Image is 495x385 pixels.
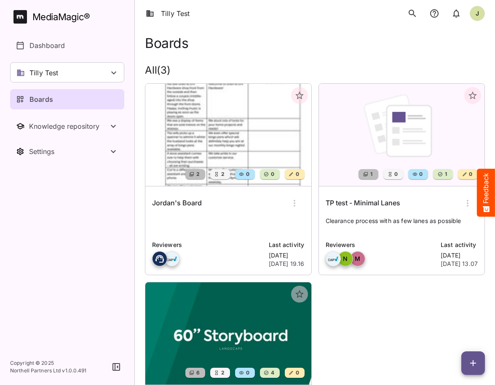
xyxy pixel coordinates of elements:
[10,141,124,162] nav: Settings
[10,367,87,374] p: Northell Partners Ltd v 1.0.0.491
[29,68,59,78] p: Tilly Test
[10,141,124,162] button: Toggle Settings
[468,170,472,178] span: 0
[319,84,485,186] img: TP test - Minimal Lanes
[195,170,200,178] span: 2
[448,5,465,22] button: notifications
[441,251,478,260] p: [DATE]
[441,240,478,250] p: Last activity
[295,170,299,178] span: 0
[10,35,124,56] a: Dashboard
[245,369,249,377] span: 0
[404,5,421,22] button: search
[145,84,311,186] img: Jordan's Board
[10,359,87,367] p: Copyright © 2025
[29,122,108,130] div: Knowledge repository
[245,170,249,178] span: 0
[269,240,305,250] p: Last activity
[470,6,485,21] div: J
[369,170,372,178] span: 1
[477,169,495,217] button: Feedback
[326,217,478,234] p: Clearance process with as few lanes as possible
[220,170,225,178] span: 2
[220,369,225,377] span: 2
[32,10,90,24] div: MediaMagic ®
[152,240,264,250] p: Reviewers
[393,170,398,178] span: 0
[295,369,299,377] span: 0
[13,10,124,24] a: MediaMagic®
[326,240,436,250] p: Reviewers
[29,94,53,104] p: Boards
[338,251,353,266] div: N
[29,147,108,156] div: Settings
[270,170,274,178] span: 0
[145,282,311,385] img: TP Test - Library Process Lanes
[269,260,305,268] p: [DATE] 19.16
[10,116,124,136] nav: Knowledge repository
[145,64,485,77] h2: All ( 3 )
[441,260,478,268] p: [DATE] 13.07
[10,89,124,109] a: Boards
[269,251,305,260] p: [DATE]
[29,40,65,50] p: Dashboard
[350,251,365,266] div: M
[444,170,447,178] span: 1
[270,369,274,377] span: 4
[426,5,443,22] button: notifications
[195,369,200,377] span: 6
[326,198,400,209] h6: TP test - Minimal Lanes
[418,170,423,178] span: 0
[10,116,124,136] button: Toggle Knowledge repository
[145,35,188,51] h1: Boards
[152,198,202,209] h6: Jordan's Board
